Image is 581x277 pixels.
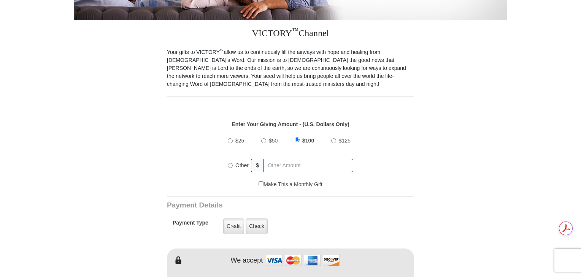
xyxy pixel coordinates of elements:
[167,201,361,210] h3: Payment Details
[259,180,322,188] label: Make This a Monthly Gift
[259,181,264,186] input: Make This a Monthly Gift
[302,138,314,144] span: $100
[269,138,278,144] span: $50
[173,220,208,230] h5: Payment Type
[251,159,264,172] span: $
[167,48,414,88] p: Your gifts to VICTORY allow us to continuously fill the airways with hope and healing from [DEMOG...
[220,48,224,53] sup: ™
[339,138,351,144] span: $125
[167,20,414,48] h3: VICTORY Channel
[264,159,353,172] input: Other Amount
[231,256,263,265] h4: We accept
[246,218,268,234] label: Check
[223,218,244,234] label: Credit
[235,138,244,144] span: $25
[232,121,349,127] strong: Enter Your Giving Amount - (U.S. Dollars Only)
[235,162,249,168] span: Other
[292,27,299,34] sup: ™
[265,252,341,269] img: credit cards accepted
